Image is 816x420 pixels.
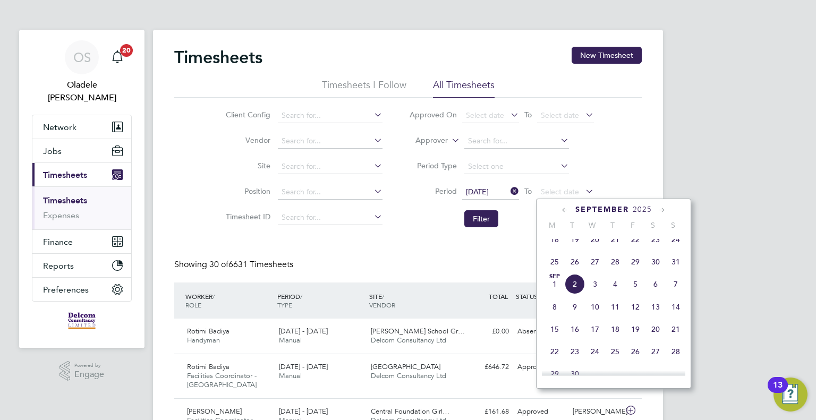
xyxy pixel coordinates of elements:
span: [DATE] [466,187,489,196]
a: Expenses [43,210,79,220]
span: 31 [666,252,686,272]
input: Select one [464,159,569,174]
a: OSOladele [PERSON_NAME] [32,40,132,104]
span: 27 [645,341,666,362]
div: £0.00 [458,323,513,340]
span: Reports [43,261,74,271]
a: Go to home page [32,312,132,329]
a: 20 [107,40,128,74]
span: Manual [279,371,302,380]
span: F [623,220,643,230]
nav: Main navigation [19,30,144,348]
span: [DATE] - [DATE] [279,327,328,336]
span: 20 [645,319,666,339]
span: 23 [645,229,666,250]
span: Network [43,122,76,132]
label: Client Config [223,110,270,119]
span: OS [73,50,91,64]
span: 26 [565,252,585,272]
div: Absent [513,323,568,340]
label: Approver [400,135,448,146]
input: Search for... [278,134,382,149]
span: 29 [625,252,645,272]
span: Manual [279,336,302,345]
button: Network [32,115,131,139]
span: 8 [545,297,565,317]
a: Timesheets [43,195,87,205]
div: SITE [367,287,458,314]
div: WORKER [183,287,275,314]
span: 2 [565,274,585,294]
span: 17 [585,319,605,339]
span: 18 [545,229,565,250]
span: 5 [625,274,645,294]
span: 10 [585,297,605,317]
span: 24 [585,341,605,362]
span: Select date [541,110,579,120]
span: Delcom Consultancy Ltd [371,371,446,380]
span: Select date [541,187,579,196]
label: Period [409,186,457,196]
span: 16 [565,319,585,339]
input: Search for... [278,159,382,174]
h2: Timesheets [174,47,262,68]
span: / [382,292,384,301]
span: 13 [645,297,666,317]
span: 3 [585,274,605,294]
label: Timesheet ID [223,212,270,221]
button: New Timesheet [572,47,642,64]
label: Position [223,186,270,196]
span: 12 [625,297,645,317]
div: £646.72 [458,358,513,376]
span: S [643,220,663,230]
span: 21 [605,229,625,250]
span: 4 [605,274,625,294]
span: Preferences [43,285,89,295]
div: Showing [174,259,295,270]
span: TOTAL [489,292,508,301]
span: 20 [585,229,605,250]
span: Handyman [187,336,220,345]
button: Finance [32,230,131,253]
span: S [663,220,683,230]
span: 2025 [633,205,652,214]
span: 28 [605,252,625,272]
span: 27 [585,252,605,272]
li: Timesheets I Follow [322,79,406,98]
span: 11 [605,297,625,317]
span: To [521,108,535,122]
span: M [542,220,562,230]
span: 9 [565,297,585,317]
span: VENDOR [369,301,395,309]
span: Engage [74,370,104,379]
span: ROLE [185,301,201,309]
span: 7 [666,274,686,294]
span: Rotimi Badiya [187,362,229,371]
button: Filter [464,210,498,227]
button: Reports [32,254,131,277]
label: Site [223,161,270,170]
span: [DATE] - [DATE] [279,407,328,416]
span: W [582,220,602,230]
span: Facilities Coordinator - [GEOGRAPHIC_DATA] [187,371,257,389]
div: STATUS [513,287,568,306]
span: 29 [545,364,565,384]
span: 6631 Timesheets [209,259,293,270]
span: TYPE [277,301,292,309]
span: Rotimi Badiya [187,327,229,336]
span: [GEOGRAPHIC_DATA] [371,362,440,371]
span: Timesheets [43,170,87,180]
span: 26 [625,341,645,362]
button: Open Resource Center, 13 new notifications [773,378,807,412]
span: 19 [565,229,585,250]
span: [PERSON_NAME] School Gr… [371,327,465,336]
span: 25 [545,252,565,272]
span: 28 [666,341,686,362]
button: Preferences [32,278,131,301]
input: Search for... [278,185,382,200]
span: / [212,292,215,301]
div: Timesheets [32,186,131,229]
span: Jobs [43,146,62,156]
span: 30 of [209,259,228,270]
span: Finance [43,237,73,247]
